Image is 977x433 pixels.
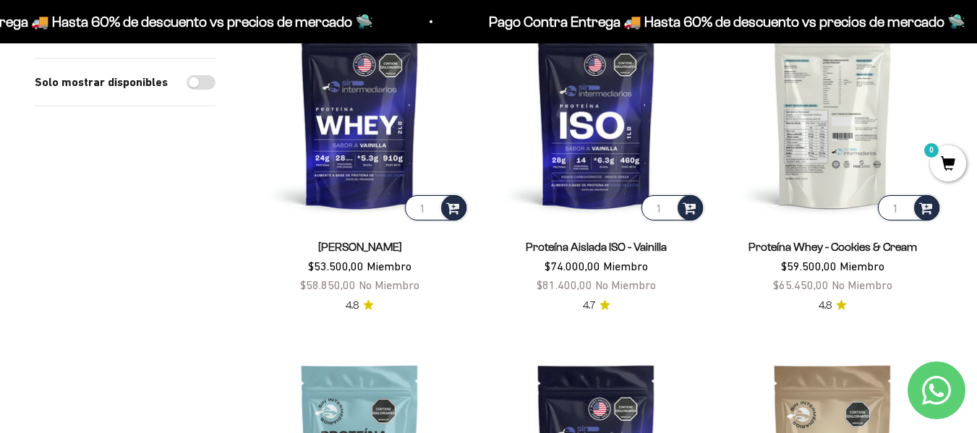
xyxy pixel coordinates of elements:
span: 4.8 [819,298,832,314]
mark: 0 [923,142,940,159]
span: $58.850,00 [300,278,356,291]
span: Miembro [603,260,648,273]
span: No Miembro [359,278,419,291]
label: Solo mostrar disponibles [35,73,168,92]
a: 4.84.8 de 5.0 estrellas [819,298,847,314]
span: Miembro [367,260,411,273]
a: Proteína Aislada ISO - Vainilla [526,241,667,253]
span: No Miembro [595,278,656,291]
a: 4.74.7 de 5.0 estrellas [583,298,610,314]
a: 0 [930,157,966,173]
span: $74.000,00 [545,260,600,273]
p: Pago Contra Entrega 🚚 Hasta 60% de descuento vs precios de mercado 🛸 [487,10,964,33]
span: No Miembro [832,278,892,291]
span: 4.7 [583,298,595,314]
span: 4.8 [346,298,359,314]
span: Miembro [840,260,884,273]
span: $53.500,00 [308,260,364,273]
a: 4.84.8 de 5.0 estrellas [346,298,374,314]
span: $65.450,00 [773,278,829,291]
img: Proteína Whey - Cookies & Cream [723,4,942,223]
span: $81.400,00 [537,278,592,291]
span: $59.500,00 [781,260,837,273]
a: Proteína Whey - Cookies & Cream [748,241,917,253]
a: [PERSON_NAME] [318,241,402,253]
